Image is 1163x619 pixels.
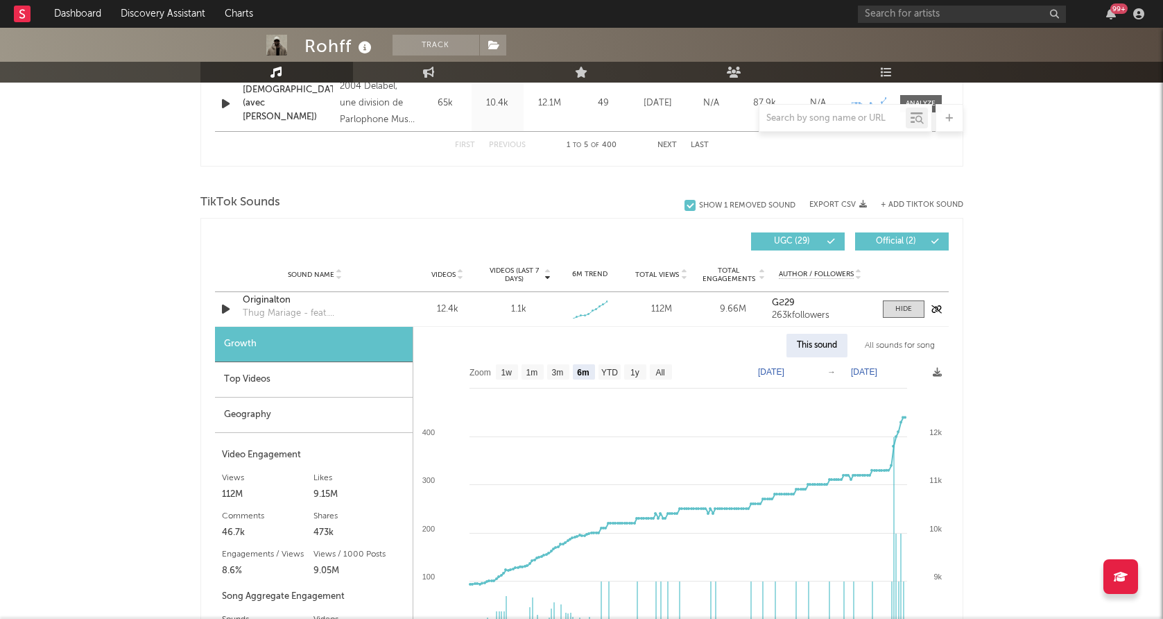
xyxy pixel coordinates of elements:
[577,368,589,378] text: 6m
[759,113,906,124] input: Search by song name or URL
[304,35,375,58] div: Rohff
[511,303,526,316] div: 1.1k
[929,525,942,533] text: 10k
[758,367,784,377] text: [DATE]
[700,303,765,316] div: 9.66M
[795,96,841,110] div: N/A
[553,137,630,154] div: 1 5 400
[551,368,563,378] text: 3m
[222,525,314,541] div: 46.7k
[579,96,628,110] div: 49
[760,237,824,246] span: UGC ( 29 )
[881,201,963,209] button: + Add TikTok Sound
[809,201,867,209] button: Export CSV
[741,96,788,110] div: 87.9k
[243,83,334,124] a: [DEMOGRAPHIC_DATA] (avec [PERSON_NAME])
[243,307,388,321] div: Thug Mariage - feat. [GEOGRAPHIC_DATA]
[222,588,406,605] div: Song Aggregate Engagement
[215,362,413,398] div: Top Videos
[635,96,681,110] div: [DATE]
[929,428,942,436] text: 12k
[501,368,512,378] text: 1w
[657,142,677,149] button: Next
[422,525,434,533] text: 200
[455,142,475,149] button: First
[688,96,734,110] div: N/A
[854,334,945,357] div: All sounds for song
[558,269,622,280] div: 6M Trend
[222,546,314,563] div: Engagements / Views
[489,142,526,149] button: Previous
[700,266,757,283] span: Total Engagements
[867,201,963,209] button: + Add TikTok Sound
[527,96,572,110] div: 12.1M
[772,298,868,308] a: GƧ29
[526,368,537,378] text: 1m
[423,96,468,110] div: 65k
[699,201,795,210] div: Show 1 Removed Sound
[772,311,868,321] div: 263k followers
[655,368,664,378] text: All
[601,368,617,378] text: YTD
[313,470,406,486] div: Likes
[222,470,314,486] div: Views
[222,447,406,464] div: Video Engagement
[1110,3,1128,14] div: 99 +
[573,142,581,149] span: to
[313,508,406,525] div: Shares
[691,142,709,149] button: Last
[772,298,795,307] strong: GƧ29
[629,303,694,316] div: 112M
[422,428,434,436] text: 400
[415,303,480,316] div: 12.4k
[933,573,942,581] text: 9k
[340,78,415,128] div: 2004 Delabel, une division de Parlophone Music France
[630,368,639,378] text: 1y
[288,271,334,279] span: Sound Name
[635,271,679,279] span: Total Views
[313,546,406,563] div: Views / 1000 Posts
[200,194,280,211] span: TikTok Sounds
[475,96,520,110] div: 10.4k
[243,294,388,307] a: Originalton
[827,367,836,377] text: →
[779,270,854,279] span: Author / Followers
[313,486,406,503] div: 9.15M
[864,237,928,246] span: Official ( 2 )
[929,476,942,484] text: 11k
[469,368,491,378] text: Zoom
[591,142,599,149] span: of
[222,508,314,525] div: Comments
[431,271,456,279] span: Videos
[222,486,314,503] div: 112M
[422,573,434,581] text: 100
[313,525,406,541] div: 473k
[215,327,413,362] div: Growth
[786,334,847,357] div: This sound
[215,398,413,433] div: Geography
[858,6,1066,23] input: Search for artists
[393,35,479,56] button: Track
[422,476,434,484] text: 300
[851,367,877,377] text: [DATE]
[222,563,314,579] div: 8.6%
[855,232,949,251] button: Official(2)
[1106,8,1116,19] button: 99+
[486,266,542,283] span: Videos (last 7 days)
[751,232,845,251] button: UGC(29)
[313,563,406,579] div: 9.05M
